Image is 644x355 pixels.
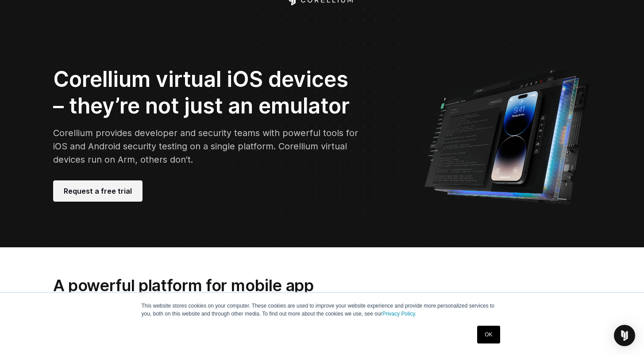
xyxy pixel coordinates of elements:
[477,326,500,343] a: OK
[53,66,362,119] h2: Corellium virtual iOS devices – they’re not just an emulator
[424,63,591,205] img: Corellium UI
[53,126,362,166] p: Corellium provides developer and security teams with powerful tools for iOS and Android security ...
[53,276,355,315] h2: A powerful platform for mobile app security testing
[142,302,503,318] p: This website stores cookies on your computer. These cookies are used to improve your website expe...
[53,180,143,202] a: Request a free trial
[64,186,132,196] span: Request a free trial
[614,325,635,346] div: Open Intercom Messenger
[382,311,416,317] a: Privacy Policy.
